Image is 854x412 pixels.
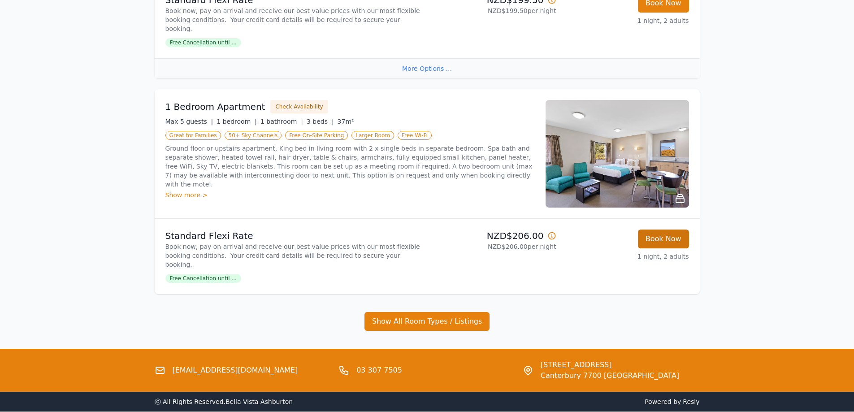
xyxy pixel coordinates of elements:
[541,360,679,370] span: [STREET_ADDRESS]
[165,230,424,242] p: Standard Flexi Rate
[541,370,679,381] span: Canterbury 7700 [GEOGRAPHIC_DATA]
[270,100,328,113] button: Check Availability
[431,242,556,251] p: NZD$206.00 per night
[217,118,257,125] span: 1 bedroom |
[338,118,354,125] span: 37m²
[173,365,298,376] a: [EMAIL_ADDRESS][DOMAIN_NAME]
[364,312,490,331] button: Show All Room Types / Listings
[431,6,556,15] p: NZD$199.50 per night
[307,118,334,125] span: 3 beds |
[285,131,348,140] span: Free On-Site Parking
[683,398,699,405] a: Resly
[165,191,535,199] div: Show more >
[638,230,689,248] button: Book Now
[351,131,394,140] span: Larger Room
[165,144,535,189] p: Ground floor or upstairs apartment, King bed in living room with 2 x single beds in separate bedr...
[155,58,700,78] div: More Options ...
[165,242,424,269] p: Book now, pay on arrival and receive our best value prices with our most flexible booking conditi...
[260,118,303,125] span: 1 bathroom |
[165,131,221,140] span: Great for Families
[431,397,700,406] span: Powered by
[165,38,241,47] span: Free Cancellation until ...
[356,365,402,376] a: 03 307 7505
[564,16,689,25] p: 1 night, 2 adults
[155,398,293,405] span: ⓒ All Rights Reserved. Bella Vista Ashburton
[564,252,689,261] p: 1 night, 2 adults
[165,6,424,33] p: Book now, pay on arrival and receive our best value prices with our most flexible booking conditi...
[165,118,213,125] span: Max 5 guests |
[165,274,241,283] span: Free Cancellation until ...
[225,131,282,140] span: 50+ Sky Channels
[398,131,432,140] span: Free Wi-Fi
[431,230,556,242] p: NZD$206.00
[165,100,265,113] h3: 1 Bedroom Apartment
